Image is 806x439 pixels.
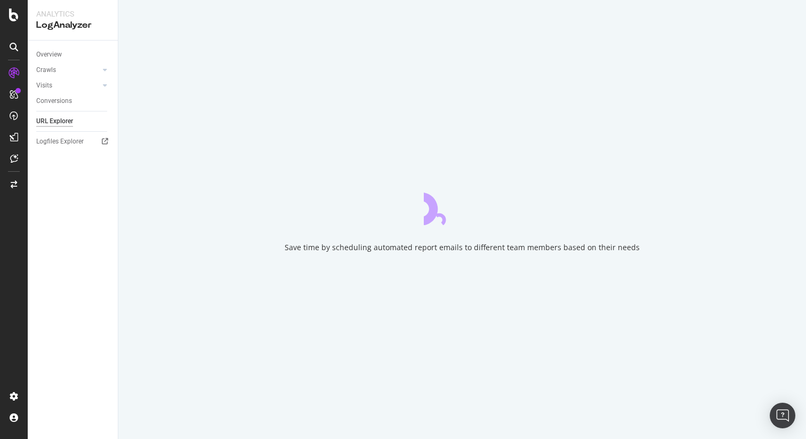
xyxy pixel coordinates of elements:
[36,95,72,107] div: Conversions
[770,403,795,428] div: Open Intercom Messenger
[36,49,110,60] a: Overview
[36,9,109,19] div: Analytics
[36,136,110,147] a: Logfiles Explorer
[36,116,73,127] div: URL Explorer
[36,65,100,76] a: Crawls
[36,80,100,91] a: Visits
[36,49,62,60] div: Overview
[36,19,109,31] div: LogAnalyzer
[36,80,52,91] div: Visits
[36,95,110,107] a: Conversions
[285,242,640,253] div: Save time by scheduling automated report emails to different team members based on their needs
[36,136,84,147] div: Logfiles Explorer
[424,187,501,225] div: animation
[36,116,110,127] a: URL Explorer
[36,65,56,76] div: Crawls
